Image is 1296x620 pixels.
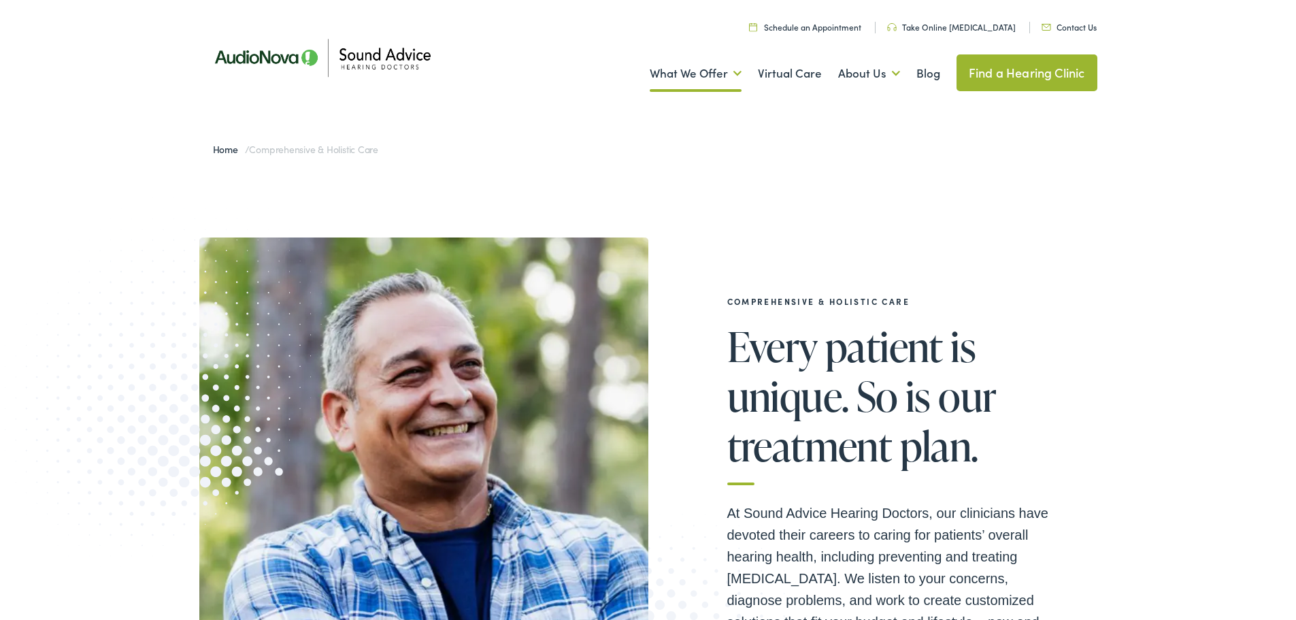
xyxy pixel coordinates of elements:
[900,423,978,468] span: plan.
[916,48,940,99] a: Blog
[838,48,900,99] a: About Us
[727,374,849,419] span: unique.
[857,374,898,419] span: So
[727,324,818,369] span: Every
[938,374,996,419] span: our
[650,48,742,99] a: What We Offer
[825,324,943,369] span: patient
[213,142,245,156] a: Home
[905,374,931,419] span: is
[957,54,1097,91] a: Find a Hearing Clinic
[249,142,378,156] span: Comprehensive & Holistic Care
[749,21,861,33] a: Schedule an Appointment
[1042,24,1051,31] img: Icon representing mail communication in a unique green color, indicative of contact or communicat...
[950,324,976,369] span: is
[727,423,893,468] span: treatment
[887,21,1016,33] a: Take Online [MEDICAL_DATA]
[727,297,1054,306] h2: Comprehensive & Holistic Care
[749,22,757,31] img: Calendar icon in a unique green color, symbolizing scheduling or date-related features.
[887,23,897,31] img: Headphone icon in a unique green color, suggesting audio-related services or features.
[758,48,822,99] a: Virtual Care
[213,142,379,156] span: /
[1042,21,1097,33] a: Contact Us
